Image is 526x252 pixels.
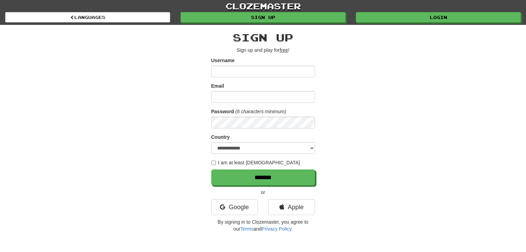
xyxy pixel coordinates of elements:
[211,161,216,165] input: I am at least [DEMOGRAPHIC_DATA]
[268,199,315,215] a: Apple
[211,108,234,115] label: Password
[5,12,170,22] a: Languages
[211,189,315,196] p: or
[211,159,300,166] label: I am at least [DEMOGRAPHIC_DATA]
[211,199,258,215] a: Google
[211,47,315,54] p: Sign up and play for !
[211,83,224,89] label: Email
[211,134,230,140] label: Country
[261,226,291,232] a: Privacy Policy
[236,109,286,114] em: (6 characters minimum)
[211,219,315,232] p: By signing in to Clozemaster, you agree to our and .
[240,226,253,232] a: Terms
[181,12,345,22] a: Sign up
[211,57,235,64] label: Username
[211,32,315,43] h2: Sign up
[280,47,288,53] u: free
[356,12,521,22] a: Login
